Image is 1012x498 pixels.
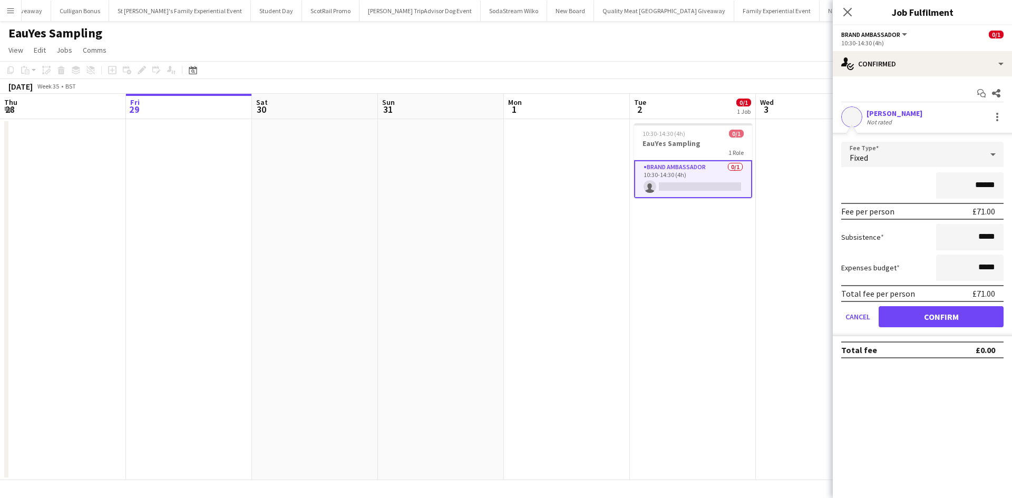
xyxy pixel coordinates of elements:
[841,345,877,355] div: Total fee
[989,31,1004,38] span: 0/1
[8,45,23,55] span: View
[634,160,752,198] app-card-role: Brand Ambassador0/110:30-14:30 (4h)
[79,43,111,57] a: Comms
[972,206,995,217] div: £71.00
[841,288,915,299] div: Total fee per person
[867,109,922,118] div: [PERSON_NAME]
[256,97,268,107] span: Sat
[728,149,744,157] span: 1 Role
[594,1,734,21] button: Quality Meat [GEOGRAPHIC_DATA] Giveaway
[736,99,751,106] span: 0/1
[51,1,109,21] button: Culligan Bonus
[109,1,251,21] button: St [PERSON_NAME]'s Family Experiential Event
[841,263,900,272] label: Expenses budget
[972,288,995,299] div: £71.00
[643,130,685,138] span: 10:30-14:30 (4h)
[879,306,1004,327] button: Confirm
[52,43,76,57] a: Jobs
[8,81,33,92] div: [DATE]
[634,139,752,148] h3: EauYes Sampling
[129,103,140,115] span: 29
[841,232,884,242] label: Subsistence
[547,1,594,21] button: New Board
[734,1,820,21] button: Family Experiential Event
[976,345,995,355] div: £0.00
[255,103,268,115] span: 30
[507,103,522,115] span: 1
[820,1,867,21] button: New Board
[382,97,395,107] span: Sun
[4,97,17,107] span: Thu
[130,97,140,107] span: Fri
[632,103,646,115] span: 2
[841,306,874,327] button: Cancel
[833,5,1012,19] h3: Job Fulfilment
[35,82,61,90] span: Week 35
[381,103,395,115] span: 31
[760,97,774,107] span: Wed
[8,25,102,41] h1: EauYes Sampling
[30,43,50,57] a: Edit
[3,103,17,115] span: 28
[841,39,1004,47] div: 10:30-14:30 (4h)
[867,118,894,126] div: Not rated
[634,123,752,198] app-job-card: 10:30-14:30 (4h)0/1EauYes Sampling1 RoleBrand Ambassador0/110:30-14:30 (4h)
[729,130,744,138] span: 0/1
[634,97,646,107] span: Tue
[251,1,302,21] button: Student Day
[481,1,547,21] button: SodaStream Wilko
[83,45,106,55] span: Comms
[850,152,868,163] span: Fixed
[56,45,72,55] span: Jobs
[4,43,27,57] a: View
[833,51,1012,76] div: Confirmed
[508,97,522,107] span: Mon
[302,1,359,21] button: ScotRail Promo
[34,45,46,55] span: Edit
[359,1,481,21] button: [PERSON_NAME] TripAdvisor Dog Event
[841,31,909,38] button: Brand Ambassador
[841,31,900,38] span: Brand Ambassador
[758,103,774,115] span: 3
[737,108,751,115] div: 1 Job
[841,206,894,217] div: Fee per person
[65,82,76,90] div: BST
